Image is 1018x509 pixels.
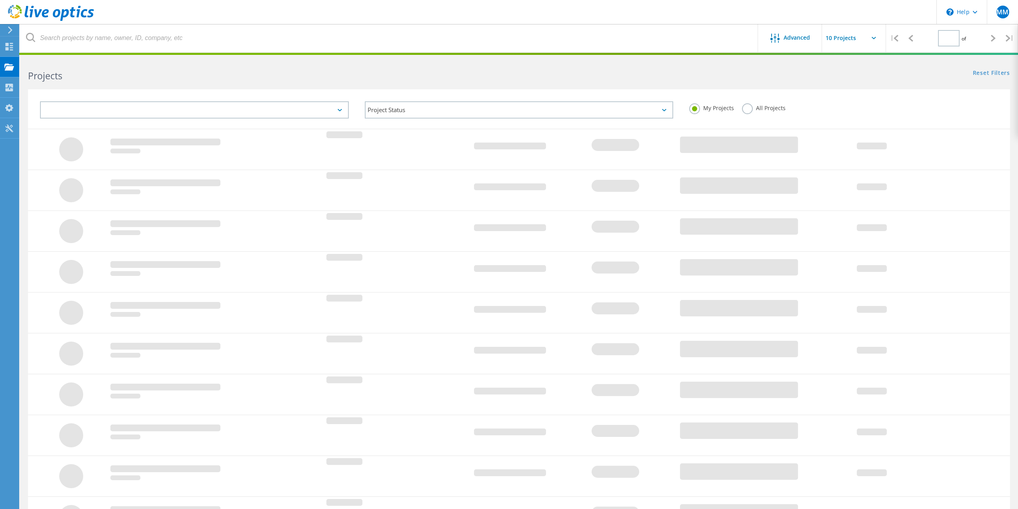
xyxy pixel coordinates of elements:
[784,35,810,40] span: Advanced
[996,9,1008,15] span: MM
[962,35,966,42] span: of
[742,103,786,111] label: All Projects
[946,8,954,16] svg: \n
[886,24,902,52] div: |
[689,103,734,111] label: My Projects
[8,17,94,22] a: Live Optics Dashboard
[973,70,1010,77] a: Reset Filters
[1002,24,1018,52] div: |
[28,69,62,82] b: Projects
[365,101,674,119] div: Project Status
[20,24,758,52] input: Search projects by name, owner, ID, company, etc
